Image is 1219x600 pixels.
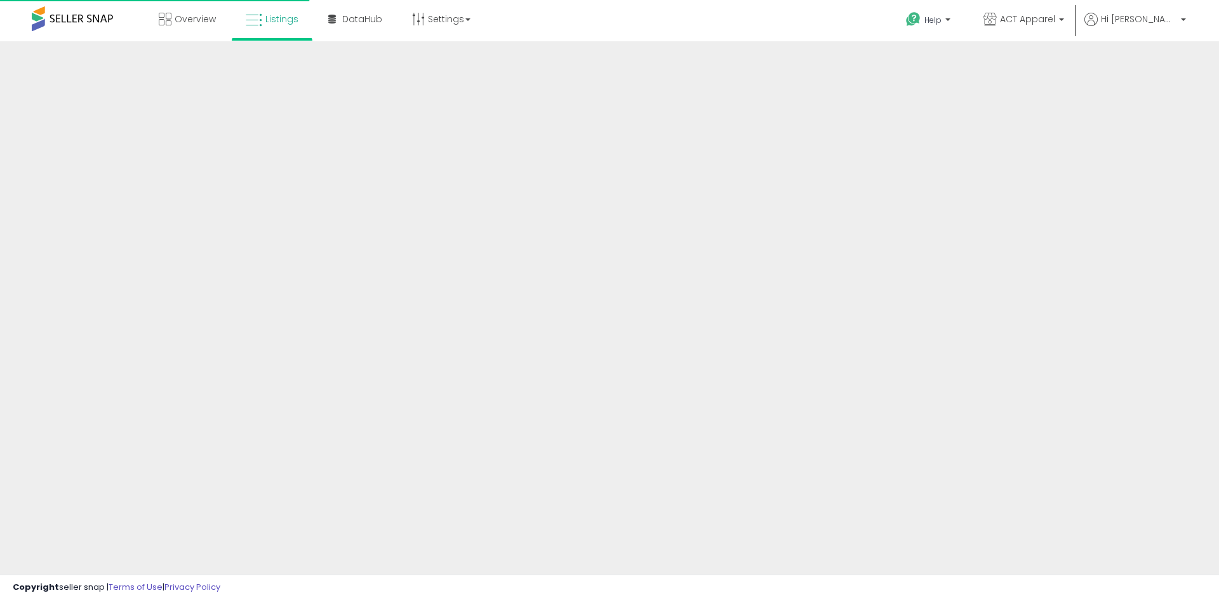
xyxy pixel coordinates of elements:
span: DataHub [342,13,382,25]
span: ACT Apparel [1000,13,1055,25]
span: Help [924,15,942,25]
a: Hi [PERSON_NAME] [1084,13,1186,41]
a: Help [896,2,963,41]
span: Hi [PERSON_NAME] [1101,13,1177,25]
span: Listings [265,13,298,25]
span: Overview [175,13,216,25]
i: Get Help [905,11,921,27]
